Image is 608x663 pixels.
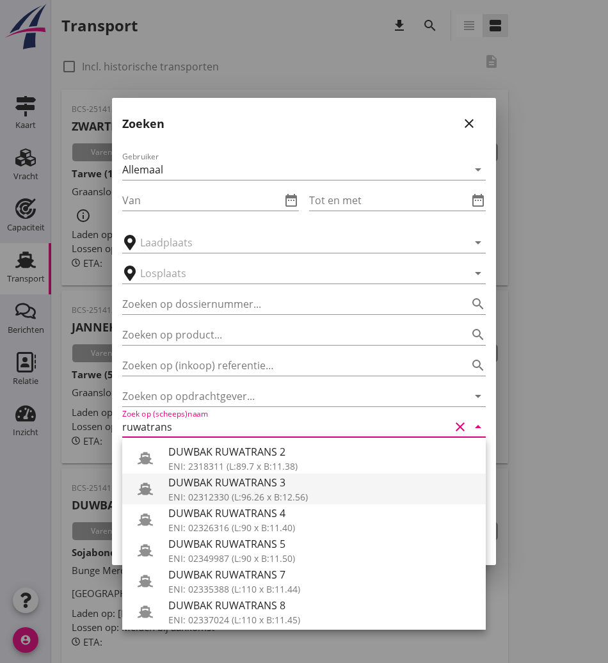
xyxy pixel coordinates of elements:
input: Zoeken op dossiernummer... [122,294,450,314]
div: ENI: 02335388 (L:110 x B:11.44) [168,582,476,596]
i: date_range [284,193,299,208]
i: date_range [470,193,486,208]
div: ENI: 2318311 (L:89.7 x B:11.38) [168,459,476,473]
div: DUWBAK RUWATRANS 7 [168,567,476,582]
i: arrow_drop_down [470,388,486,404]
input: Laadplaats [140,232,450,253]
i: search [470,358,486,373]
input: Zoeken op opdrachtgever... [122,386,450,406]
input: Van [122,190,281,211]
i: arrow_drop_down [470,266,486,281]
input: Zoek op (scheeps)naam [122,417,450,437]
i: arrow_drop_down [470,162,486,177]
i: arrow_drop_down [470,235,486,250]
div: Allemaal [122,164,163,175]
div: ENI: 02312330 (L:96.26 x B:12.56) [168,490,476,504]
input: Zoeken op (inkoop) referentie… [122,355,450,376]
i: arrow_drop_down [470,419,486,435]
i: close [461,116,477,131]
div: DUWBAK RUWATRANS 8 [168,598,476,613]
input: Losplaats [140,263,450,284]
div: ENI: 02349987 (L:90 x B:11.50) [168,552,476,565]
i: clear [452,419,468,435]
div: DUWBAK RUWATRANS 2 [168,444,476,459]
input: Tot en met [309,190,468,211]
h2: Zoeken [122,115,164,132]
i: search [470,327,486,342]
input: Zoeken op product... [122,324,450,345]
div: DUWBAK RUWATRANS 4 [168,506,476,521]
div: ENI: 02337024 (L:110 x B:11.45) [168,613,476,627]
i: search [470,296,486,312]
div: ENI: 02326316 (L:90 x B:11.40) [168,521,476,534]
div: DUWBAK RUWATRANS 5 [168,536,476,552]
div: DUWBAK RUWATRANS 3 [168,475,476,490]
